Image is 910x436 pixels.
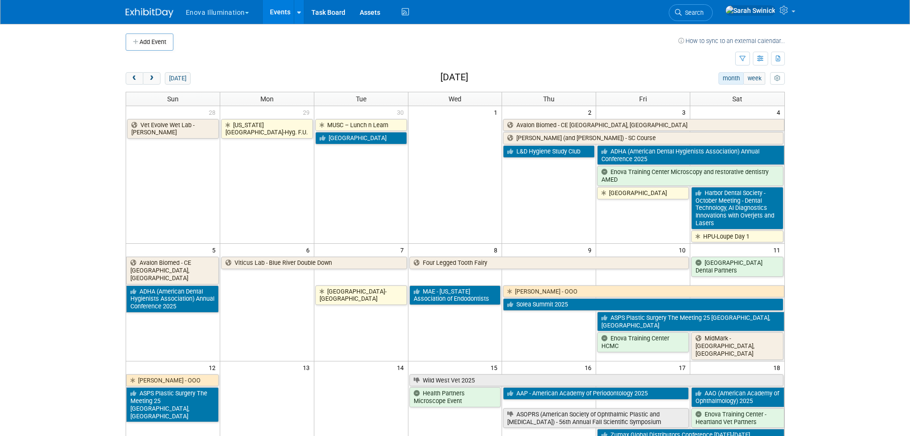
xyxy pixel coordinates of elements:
span: 13 [302,361,314,373]
a: MUSC – Lunch n Learn [315,119,407,131]
a: L&D Hygiene Study Club [503,145,595,158]
span: Sun [167,95,179,103]
span: 2 [587,106,596,118]
i: Personalize Calendar [774,76,781,82]
button: week [743,72,765,85]
a: AAP - American Academy of Periodontology 2025 [503,387,689,400]
span: Tue [356,95,366,103]
a: ASOPRS (American Society of Ophthalmic Plastic and [MEDICAL_DATA]) - 56th Annual Fall Scientific ... [503,408,689,428]
a: How to sync to an external calendar... [678,37,785,44]
a: [GEOGRAPHIC_DATA]-[GEOGRAPHIC_DATA] [315,285,407,305]
a: HPU-Loupe Day 1 [691,230,783,243]
span: 5 [211,244,220,256]
span: 18 [772,361,784,373]
span: 3 [681,106,690,118]
span: Sat [732,95,742,103]
button: prev [126,72,143,85]
a: ASPS Plastic Surgery The Meeting 25 [GEOGRAPHIC_DATA], [GEOGRAPHIC_DATA] [126,387,219,422]
a: [PERSON_NAME] - OOO [126,374,219,387]
a: [PERSON_NAME] (and [PERSON_NAME]) - SC Course [503,132,783,144]
a: Wild West Vet 2025 [409,374,783,387]
a: Four Legged Tooth Fairy [409,257,689,269]
a: AAO (American Academy of Ophthalmology) 2025 [691,387,784,407]
a: [PERSON_NAME] - OOO [503,285,784,298]
a: MidMark - [GEOGRAPHIC_DATA], [GEOGRAPHIC_DATA] [691,332,783,360]
a: ADHA (American Dental Hygienists Association) Annual Conference 2025 [597,145,784,165]
span: 30 [396,106,408,118]
a: Search [669,4,713,21]
a: Avalon Biomed - CE [GEOGRAPHIC_DATA], [GEOGRAPHIC_DATA] [126,257,219,284]
a: Enova Training Center Microscopy and restorative dentistry AMED [597,166,783,185]
span: 16 [584,361,596,373]
button: Add Event [126,33,173,51]
span: 4 [776,106,784,118]
span: 10 [678,244,690,256]
span: 1 [493,106,502,118]
span: 12 [208,361,220,373]
img: ExhibitDay [126,8,173,18]
a: Enova Training Center HCMC [597,332,689,352]
span: Search [682,9,704,16]
span: Mon [260,95,274,103]
span: 8 [493,244,502,256]
a: Avalon Biomed - CE [GEOGRAPHIC_DATA], [GEOGRAPHIC_DATA] [503,119,784,131]
button: [DATE] [165,72,190,85]
img: Sarah Swinick [725,5,776,16]
a: Vet Evolve Wet Lab - [PERSON_NAME] [127,119,219,139]
a: MAE - [US_STATE] Association of Endodontists [409,285,501,305]
a: Viticus Lab - Blue River Double Down [221,257,407,269]
a: [US_STATE][GEOGRAPHIC_DATA]-Hyg. F.U. [221,119,313,139]
a: Enova Training Center - Heartland Vet Partners [691,408,784,428]
a: [GEOGRAPHIC_DATA] [597,187,689,199]
button: myCustomButton [770,72,784,85]
span: Fri [639,95,647,103]
span: 15 [490,361,502,373]
h2: [DATE] [440,72,468,83]
a: ADHA (American Dental Hygienists Association) Annual Conference 2025 [126,285,219,313]
span: 29 [302,106,314,118]
span: 7 [399,244,408,256]
a: Health Partners Microscope Event [409,387,501,407]
a: [GEOGRAPHIC_DATA] Dental Partners [691,257,783,276]
button: next [143,72,161,85]
a: Harbor Dental Society - October Meeting - Dental Technology, AI Diagnostics Innovations with Over... [691,187,783,229]
span: Wed [449,95,461,103]
span: Thu [543,95,555,103]
span: 6 [305,244,314,256]
span: 14 [396,361,408,373]
a: Solea Summit 2025 [503,298,783,311]
a: [GEOGRAPHIC_DATA] [315,132,407,144]
span: 11 [772,244,784,256]
span: 28 [208,106,220,118]
span: 9 [587,244,596,256]
a: ASPS Plastic Surgery The Meeting 25 [GEOGRAPHIC_DATA], [GEOGRAPHIC_DATA] [597,312,784,331]
span: 17 [678,361,690,373]
button: month [718,72,744,85]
